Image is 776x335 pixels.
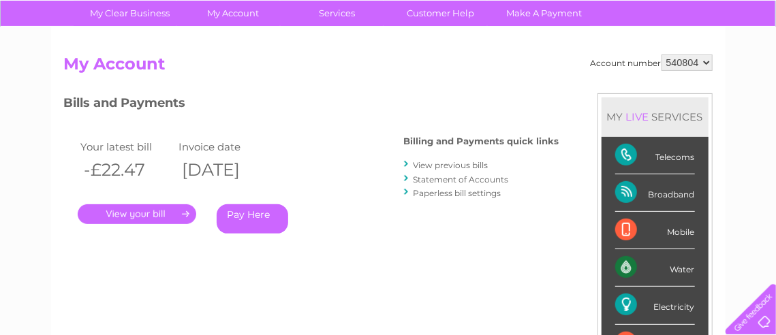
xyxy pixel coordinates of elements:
a: 0333 014 3131 [519,7,613,24]
h3: Bills and Payments [64,93,559,117]
a: Water [536,58,562,68]
div: LIVE [623,110,652,123]
td: Invoice date [175,138,273,156]
div: Electricity [615,287,695,324]
h4: Billing and Payments quick links [404,136,559,146]
a: Services [281,1,393,26]
th: [DATE] [175,156,273,184]
a: Make A Payment [488,1,600,26]
a: View previous bills [414,160,488,170]
div: Water [615,249,695,287]
a: My Account [177,1,290,26]
a: Blog [657,58,677,68]
a: Contact [685,58,719,68]
a: . [78,204,196,224]
div: MY SERVICES [602,97,709,136]
a: Customer Help [384,1,497,26]
a: Telecoms [608,58,649,68]
a: Paperless bill settings [414,188,501,198]
td: Your latest bill [78,138,176,156]
div: Account number [591,54,713,71]
img: logo.png [27,35,97,77]
a: Energy [570,58,600,68]
div: Mobile [615,212,695,249]
th: -£22.47 [78,156,176,184]
a: Log out [731,58,763,68]
div: Clear Business is a trading name of Verastar Limited (registered in [GEOGRAPHIC_DATA] No. 3667643... [67,7,711,66]
div: Telecoms [615,137,695,174]
h2: My Account [64,54,713,80]
a: Statement of Accounts [414,174,509,185]
div: Broadband [615,174,695,212]
a: Pay Here [217,204,288,234]
a: My Clear Business [74,1,186,26]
